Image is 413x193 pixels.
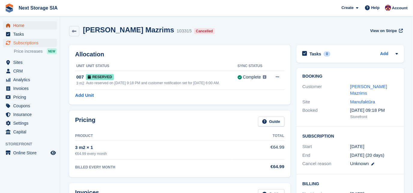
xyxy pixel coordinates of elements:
[350,143,364,150] time: 2025-09-13 22:00:00 UTC
[350,84,387,96] a: [PERSON_NAME] Mazrims
[47,48,57,54] div: NEW
[302,180,398,186] h2: Billing
[86,74,114,80] span: Reserved
[13,84,49,93] span: Invoices
[385,5,391,11] img: Roberts Kesmins
[371,5,380,11] span: Help
[3,39,57,47] a: menu
[392,5,408,11] span: Account
[3,58,57,67] a: menu
[75,117,96,126] h2: Pricing
[194,28,215,34] div: Cancelled
[302,133,398,139] h2: Subscription
[177,28,192,34] div: 103315
[14,48,57,55] a: Price increases NEW
[13,110,49,119] span: Insurance
[3,21,57,30] a: menu
[13,102,49,110] span: Coupons
[3,110,57,119] a: menu
[231,163,284,170] div: €64.99
[243,74,261,80] div: Complete
[76,74,86,81] div: 007
[302,152,350,159] div: End
[302,107,350,120] div: Booked
[86,80,237,86] div: Auto reserved on [DATE] 9:18 PM and customer notification set for [DATE] 6:00 AM.
[3,119,57,127] a: menu
[3,149,57,157] a: menu
[350,153,384,158] span: [DATE] (20 days)
[13,39,49,47] span: Subscriptions
[86,61,237,71] th: Unit Status
[14,49,43,54] span: Price increases
[13,67,49,75] span: CRM
[13,58,49,67] span: Sites
[302,143,350,150] div: Start
[302,160,350,167] div: Cancel reason
[75,61,86,71] th: Unit
[75,165,231,170] div: BILLED EVERY MONTH
[75,144,231,151] div: 3 m2 × 1
[368,26,404,36] a: View on Stripe
[350,161,369,166] span: Unknown
[13,119,49,127] span: Settings
[350,107,398,114] div: [DATE] 09:18 PM
[5,4,14,13] img: stora-icon-8386f47178a22dfd0bd8f6a31ec36ba5ce8667c1dd55bd0f319d3a0aa187defe.svg
[323,51,330,57] div: 0
[350,114,398,120] div: Storefront
[350,99,375,104] a: Manufaktūra
[13,21,49,30] span: Home
[231,141,284,159] td: €64.99
[310,51,321,57] h2: Tasks
[76,81,86,86] div: 3 m2
[302,83,350,97] div: Customer
[258,117,284,126] a: Guide
[231,131,284,141] th: Total
[13,30,49,38] span: Tasks
[302,99,350,105] div: Site
[13,128,49,136] span: Capital
[3,93,57,101] a: menu
[13,76,49,84] span: Analytics
[3,67,57,75] a: menu
[50,149,57,156] a: Preview store
[13,149,49,157] span: Online Store
[16,3,60,13] a: Next Storage SIA
[3,128,57,136] a: menu
[238,61,270,71] th: Sync Status
[302,74,398,79] h2: Booking
[75,92,94,99] a: Add Unit
[380,51,388,58] a: Add
[3,30,57,38] a: menu
[13,93,49,101] span: Pricing
[3,76,57,84] a: menu
[3,102,57,110] a: menu
[3,84,57,93] a: menu
[75,131,231,141] th: Product
[342,5,354,11] span: Create
[370,28,397,34] span: View on Stripe
[5,141,60,147] span: Storefront
[263,75,266,79] img: icon-info-grey-7440780725fd019a000dd9b08b2336e03edf1995a4989e88bcd33f0948082b44.svg
[75,151,231,156] div: €64.99 every month
[75,51,284,58] h2: Allocation
[83,26,174,34] h2: [PERSON_NAME] Mazrims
